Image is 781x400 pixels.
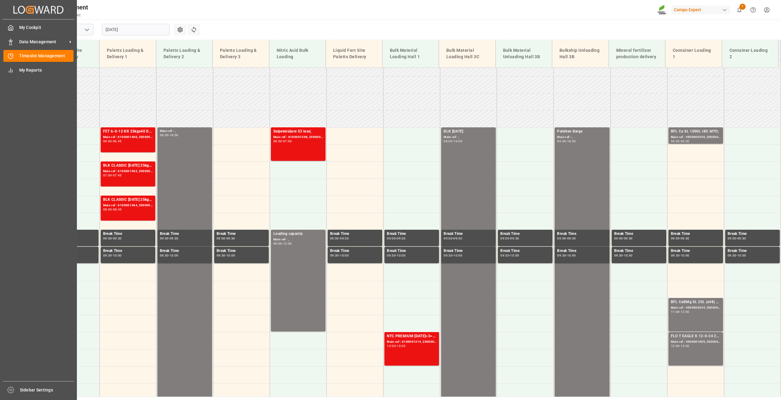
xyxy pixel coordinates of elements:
div: 12:00 [671,345,680,347]
div: Container Loading 1 [670,45,717,62]
div: 10:00 [567,254,576,257]
div: 06:45 [113,140,122,143]
div: - [225,237,226,240]
div: 08:45 [113,208,122,211]
div: 09:30 [500,254,509,257]
div: 12:00 [681,310,689,313]
div: - [509,237,510,240]
div: 06:30 [681,140,689,143]
div: - [566,254,567,257]
div: 09:00 [103,237,112,240]
div: Break Time [500,231,550,237]
div: - [679,237,680,240]
div: - [396,345,397,347]
div: Paletts Loading & Delivery 1 [104,45,151,62]
div: 10:00 [453,254,462,257]
div: 07:00 [283,140,292,143]
div: 13:00 [681,345,689,347]
div: 12:00 [387,345,396,347]
div: Loading capacity [273,231,323,237]
div: Break Time [557,231,607,237]
div: 09:30 [510,237,519,240]
div: 09:00 [273,242,282,245]
div: 12:00 [283,242,292,245]
div: 10:00 [113,254,122,257]
div: - [112,208,113,211]
div: 09:30 [671,254,680,257]
div: - [282,242,283,245]
div: - [509,254,510,257]
div: - [396,237,397,240]
div: 09:30 [217,254,225,257]
div: 06:00 [671,140,680,143]
div: 09:30 [103,254,112,257]
div: Break Time [671,231,721,237]
div: - [452,237,453,240]
div: 10:00 [170,254,178,257]
div: 06:00 [160,134,169,136]
div: Main ref : 6100001314, 2000000927; [387,339,437,345]
div: 08:00 [103,208,112,211]
div: Bulkship Unloading Hall 3B [557,45,604,62]
div: 18:00 [170,134,178,136]
div: - [168,237,169,240]
div: - [679,310,680,313]
button: Compo Expert [671,4,732,16]
input: DD.MM.YYYY [102,24,170,35]
div: Main ref : , [557,135,607,140]
div: 09:00 [444,237,452,240]
div: 09:30 [453,237,462,240]
div: - [679,345,680,347]
a: My Cockpit [3,22,74,34]
div: Paletten Barge [557,129,607,135]
div: 09:00 [160,237,169,240]
span: Timeslot Management [19,53,74,59]
div: 09:30 [170,237,178,240]
div: BFL CaBMg SL 20L (x48) EN,IN MTO; [671,299,721,305]
div: NTC PREMIUM [DATE]+3+TE BULK; [387,333,437,339]
div: Main ref : 6100001396, 2000001215; [273,135,323,140]
div: - [679,140,680,143]
div: 10:00 [397,254,405,257]
button: Help Center [746,3,760,17]
div: 07:45 [113,174,122,177]
div: - [168,134,169,136]
div: 09:00 [217,237,225,240]
div: - [452,254,453,257]
div: 09:30 [737,237,746,240]
div: Break Time [387,231,437,237]
div: 06:00 [557,140,566,143]
div: 09:00 [557,237,566,240]
div: 09:30 [557,254,566,257]
div: Break Time [671,248,721,254]
div: - [339,254,340,257]
div: Bulk Material Loading Hall 1 [387,45,434,62]
div: - [736,237,737,240]
div: Break Time [444,231,493,237]
div: 09:00 [614,237,623,240]
div: 09:00 [330,237,339,240]
div: 10:00 [226,254,235,257]
div: 09:00 [387,237,396,240]
div: - [112,174,113,177]
div: BLK CLASSIC [DATE] 25kg(x40)D,EN,PL,FNL;FTL S NK 8-0-24 25kg (x40) INT;BLK SUPREM [DATE] 25kg (x4... [103,163,153,169]
div: 09:30 [444,254,452,257]
div: - [452,140,453,143]
div: Break Time [103,231,153,237]
div: 09:30 [397,237,405,240]
button: show 1 new notifications [732,3,746,17]
div: Main ref : 4500001005, 2000001041; [671,339,721,345]
div: 09:00 [500,237,509,240]
div: 10:00 [681,254,689,257]
div: - [168,254,169,257]
div: FET 6-0-12 KR 25kgx40 DE,AT,[GEOGRAPHIC_DATA],ES,IT;TPL Natura [MEDICAL_DATA] [DATE] 25kg (x40) N... [103,129,153,135]
div: 10:00 [510,254,519,257]
div: BLK [DATE] [444,129,493,135]
div: BLK CLASSIC [DATE] 25kg(x40)D,EN,PL,FNL;TPL Natura N 8-2-2 25kg (x40) NEU,IT;FLO T NK 14-0-19 25k... [103,197,153,203]
div: - [112,254,113,257]
div: Paletts Loading & Delivery 2 [161,45,208,62]
div: Liquid Fert Site Paletts Delivery [331,45,377,62]
div: BFL Ca SL 1000L IBC MTO; [671,129,721,135]
div: 09:30 [340,237,349,240]
div: - [339,237,340,240]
